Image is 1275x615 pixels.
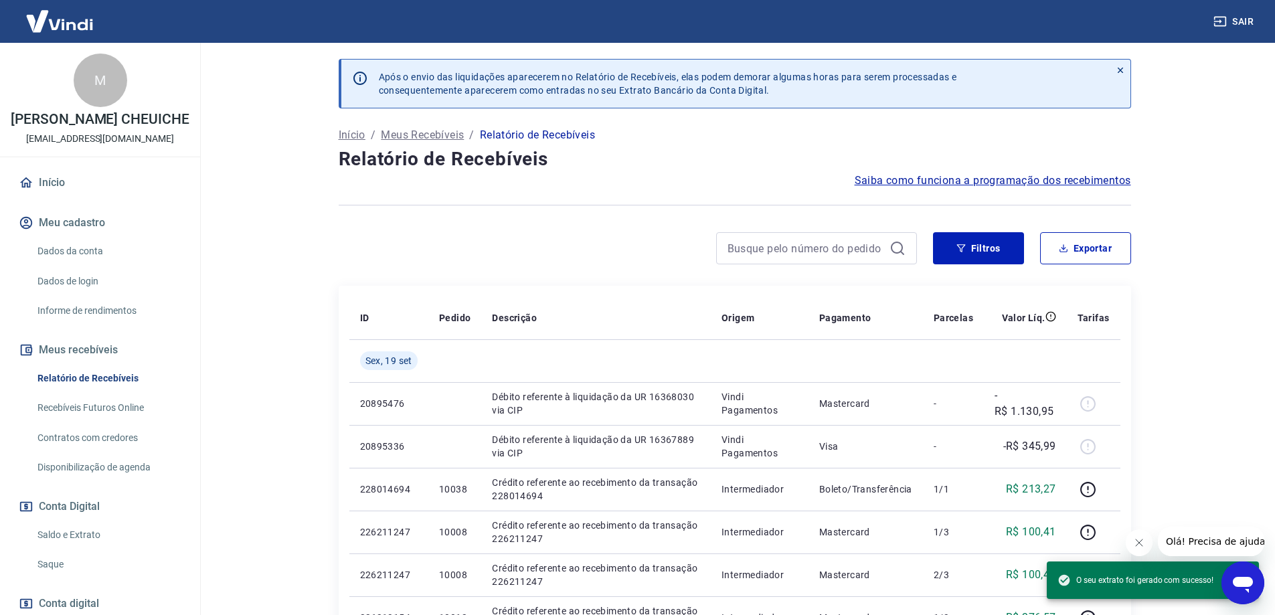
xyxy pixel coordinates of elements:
[819,397,912,410] p: Mastercard
[360,397,418,410] p: 20895476
[492,390,700,417] p: Débito referente à liquidação da UR 16368030 via CIP
[365,354,412,367] span: Sex, 19 set
[360,568,418,582] p: 226211247
[439,568,471,582] p: 10008
[381,127,464,143] a: Meus Recebíveis
[721,390,798,417] p: Vindi Pagamentos
[819,440,912,453] p: Visa
[339,127,365,143] a: Início
[39,594,99,613] span: Conta digital
[934,397,973,410] p: -
[1126,529,1153,556] iframe: Fechar mensagem
[1040,232,1131,264] button: Exportar
[11,112,189,126] p: [PERSON_NAME] CHEUICHE
[360,440,418,453] p: 20895336
[32,268,184,295] a: Dados de login
[16,208,184,238] button: Meu cadastro
[16,492,184,521] button: Conta Digital
[721,482,798,496] p: Intermediador
[728,238,884,258] input: Busque pelo número do pedido
[933,232,1024,264] button: Filtros
[934,311,973,325] p: Parcelas
[480,127,595,143] p: Relatório de Recebíveis
[16,168,184,197] a: Início
[32,521,184,549] a: Saldo e Extrato
[32,297,184,325] a: Informe de rendimentos
[32,394,184,422] a: Recebíveis Futuros Online
[492,519,700,545] p: Crédito referente ao recebimento da transação 226211247
[721,433,798,460] p: Vindi Pagamentos
[26,132,174,146] p: [EMAIL_ADDRESS][DOMAIN_NAME]
[379,70,957,97] p: Após o envio das liquidações aparecerem no Relatório de Recebíveis, elas podem demorar algumas ho...
[1078,311,1110,325] p: Tarifas
[469,127,474,143] p: /
[439,525,471,539] p: 10008
[360,311,369,325] p: ID
[819,311,871,325] p: Pagamento
[819,482,912,496] p: Boleto/Transferência
[8,9,112,20] span: Olá! Precisa de ajuda?
[721,311,754,325] p: Origem
[934,568,973,582] p: 2/3
[1057,574,1213,587] span: O seu extrato foi gerado com sucesso!
[1006,567,1056,583] p: R$ 100,41
[492,476,700,503] p: Crédito referente ao recebimento da transação 228014694
[934,440,973,453] p: -
[492,433,700,460] p: Débito referente à liquidação da UR 16367889 via CIP
[819,525,912,539] p: Mastercard
[1221,561,1264,604] iframe: Botão para abrir a janela de mensagens
[74,54,127,107] div: M
[32,365,184,392] a: Relatório de Recebíveis
[371,127,375,143] p: /
[1211,9,1259,34] button: Sair
[439,482,471,496] p: 10038
[1158,527,1264,556] iframe: Mensagem da empresa
[32,454,184,481] a: Disponibilização de agenda
[1002,311,1045,325] p: Valor Líq.
[492,311,537,325] p: Descrição
[934,525,973,539] p: 1/3
[1006,524,1056,540] p: R$ 100,41
[1006,481,1056,497] p: R$ 213,27
[360,525,418,539] p: 226211247
[32,424,184,452] a: Contratos com credores
[1003,438,1056,454] p: -R$ 345,99
[855,173,1131,189] a: Saiba como funciona a programação dos recebimentos
[16,1,103,41] img: Vindi
[32,238,184,265] a: Dados da conta
[16,335,184,365] button: Meus recebíveis
[934,482,973,496] p: 1/1
[492,561,700,588] p: Crédito referente ao recebimento da transação 226211247
[439,311,471,325] p: Pedido
[819,568,912,582] p: Mastercard
[32,551,184,578] a: Saque
[995,387,1056,420] p: -R$ 1.130,95
[721,525,798,539] p: Intermediador
[339,146,1131,173] h4: Relatório de Recebíveis
[721,568,798,582] p: Intermediador
[360,482,418,496] p: 228014694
